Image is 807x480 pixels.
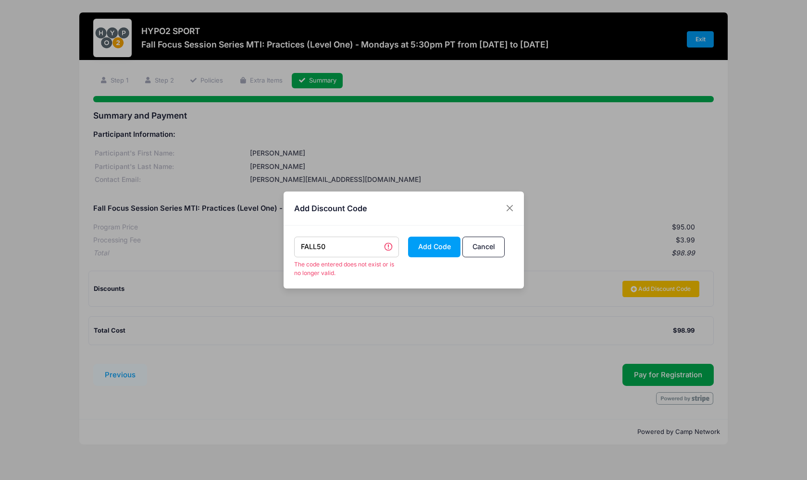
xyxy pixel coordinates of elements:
[294,237,399,257] input: DISCOUNTCODE
[408,237,460,257] button: Add Code
[462,237,505,257] button: Cancel
[294,203,367,214] h4: Add Discount Code
[501,200,518,217] button: Close
[294,260,399,277] span: The code entered does not exist or is no longer valid.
